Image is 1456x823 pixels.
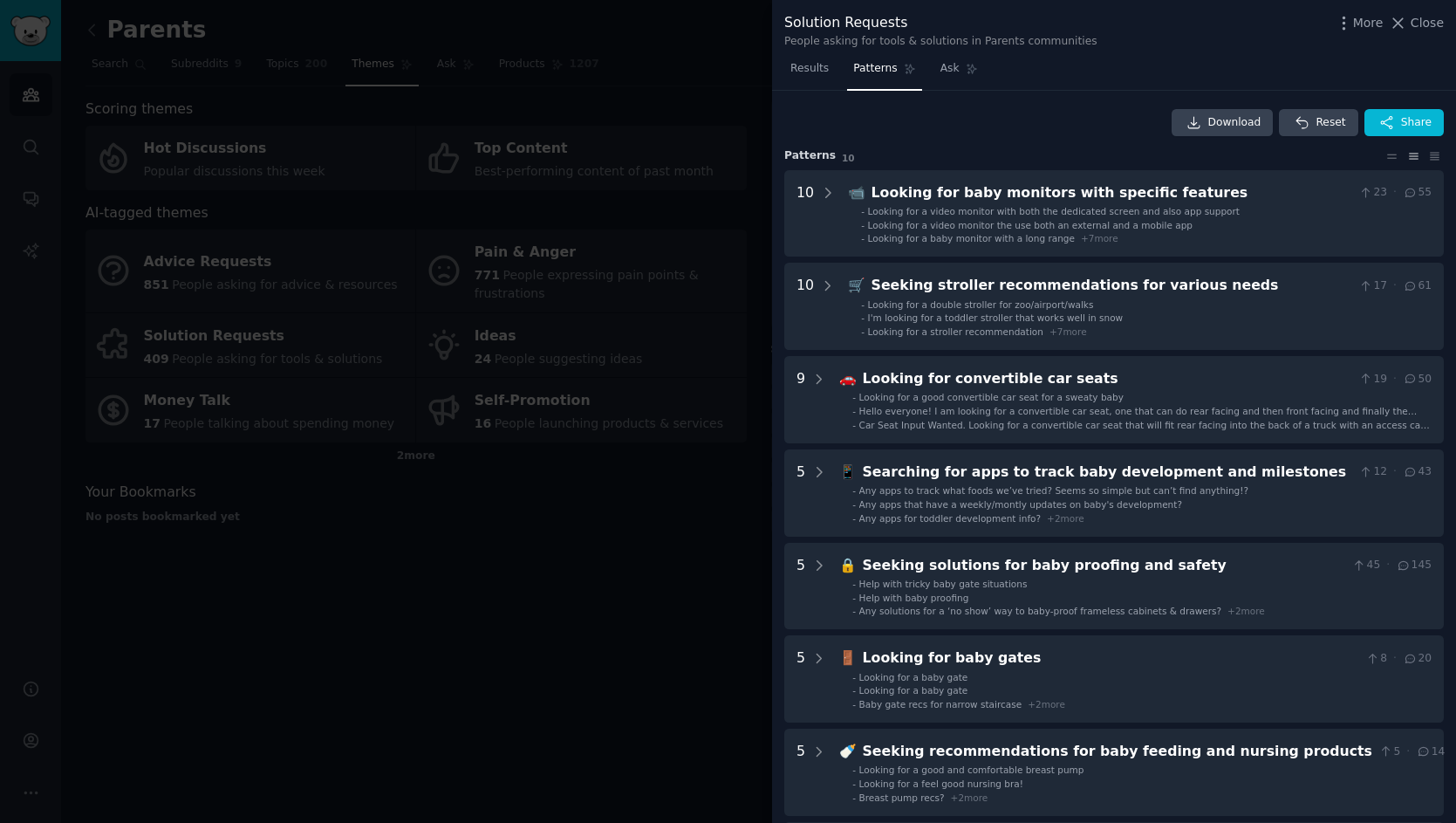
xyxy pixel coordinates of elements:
[861,205,865,217] div: -
[852,684,856,696] div: -
[796,555,805,618] div: 5
[1393,278,1397,294] span: ·
[859,699,1022,710] span: Baby gate recs for narrow staircase
[1208,115,1261,131] span: Download
[839,743,857,759] span: 🍼
[1049,326,1087,337] span: + 7 more
[868,326,1043,337] span: Looking for a stroller recommendation
[852,512,856,525] div: -
[852,578,856,590] div: -
[861,219,865,231] div: -
[842,153,855,163] span: 10
[1378,744,1400,760] span: 5
[1416,744,1445,760] span: 14
[1358,278,1387,294] span: 17
[1403,372,1432,387] span: 50
[1396,558,1432,573] span: 145
[852,778,856,790] div: -
[1393,651,1397,667] span: ·
[859,672,968,682] span: Looking for a baby gate
[1403,464,1432,480] span: 43
[852,698,856,710] div: -
[1386,558,1390,573] span: ·
[1335,14,1384,32] button: More
[868,206,1240,216] span: Looking for a video monitor with both the dedicated screen and also app support
[863,368,1352,390] div: Looking for convertible car seats
[934,55,984,91] a: Ask
[861,312,865,324] div: -
[1353,14,1384,32] span: More
[1172,109,1274,137] a: Download
[951,792,988,803] span: + 2 more
[1279,109,1357,137] button: Reset
[859,406,1418,429] span: Hello everyone! I am looking for a convertible car seat, one that can do rear facing and then fro...
[863,648,1359,669] div: Looking for baby gates
[1393,372,1397,387] span: ·
[853,61,897,77] span: Patterns
[1351,558,1380,573] span: 45
[848,184,865,201] span: 📹
[1403,185,1432,201] span: 55
[839,649,857,666] span: 🚪
[868,299,1094,310] span: Looking for a double stroller for zoo/airport/walks
[1081,233,1118,243] span: + 7 more
[796,648,805,710] div: 5
[1401,115,1432,131] span: Share
[1047,513,1084,524] span: + 2 more
[784,34,1097,50] div: People asking for tools & solutions in Parents communities
[1411,14,1444,32] span: Close
[859,392,1124,402] span: Looking for a good convertible car seat for a sweaty baby
[868,233,1075,243] span: Looking for a baby monitor with a long range
[1358,185,1387,201] span: 23
[859,513,1042,524] span: Any apps for toddler development info?
[839,370,857,387] span: 🚗
[1403,651,1432,667] span: 20
[1365,651,1387,667] span: 8
[1028,699,1065,710] span: + 2 more
[861,326,865,338] div: -
[859,778,1023,789] span: Looking for a feel good nursing bra!
[852,792,856,804] div: -
[852,498,856,511] div: -
[1364,109,1444,137] button: Share
[847,55,921,91] a: Patterns
[859,579,1028,589] span: Help with tricky baby gate situations
[848,277,865,293] span: 🛒
[859,485,1248,496] span: Any apps to track what foods we’ve tried? Seems so simple but can’t find anything!?
[790,61,829,77] span: Results
[1316,115,1345,131] span: Reset
[1227,606,1265,616] span: + 2 more
[839,557,857,573] span: 🔒
[796,182,814,245] div: 10
[852,391,856,403] div: -
[796,462,805,525] div: 5
[859,499,1182,510] span: Any apps that have a weekly/montly updates on baby's development?
[784,12,1097,34] div: Solution Requests
[861,232,865,244] div: -
[852,671,856,683] div: -
[863,555,1346,577] div: Seeking solutions for baby proofing and safety
[859,792,945,803] span: Breast pump recs?
[1358,372,1387,387] span: 19
[859,606,1222,616] span: Any solutions for a ‘no show’ way to baby-proof frameless cabinets & drawers?
[784,148,836,164] span: Pattern s
[861,298,865,311] div: -
[852,405,856,417] div: -
[852,419,856,431] div: -
[859,685,968,696] span: Looking for a baby gate
[1358,464,1387,480] span: 12
[872,182,1352,204] div: Looking for baby monitors with specific features
[868,220,1193,230] span: Looking for a video monitor the use both an external and a mobile app
[1393,185,1397,201] span: ·
[796,741,805,804] div: 5
[852,605,856,617] div: -
[868,312,1124,323] span: I'm looking for a toddler stroller that works well in snow
[1393,464,1397,480] span: ·
[784,55,835,91] a: Results
[859,420,1430,442] span: Car Seat Input Wanted. Looking for a convertible car seat that will fit rear facing into the back...
[839,463,857,480] span: 📱
[796,275,814,338] div: 10
[1389,14,1444,32] button: Close
[852,764,856,776] div: -
[1406,744,1410,760] span: ·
